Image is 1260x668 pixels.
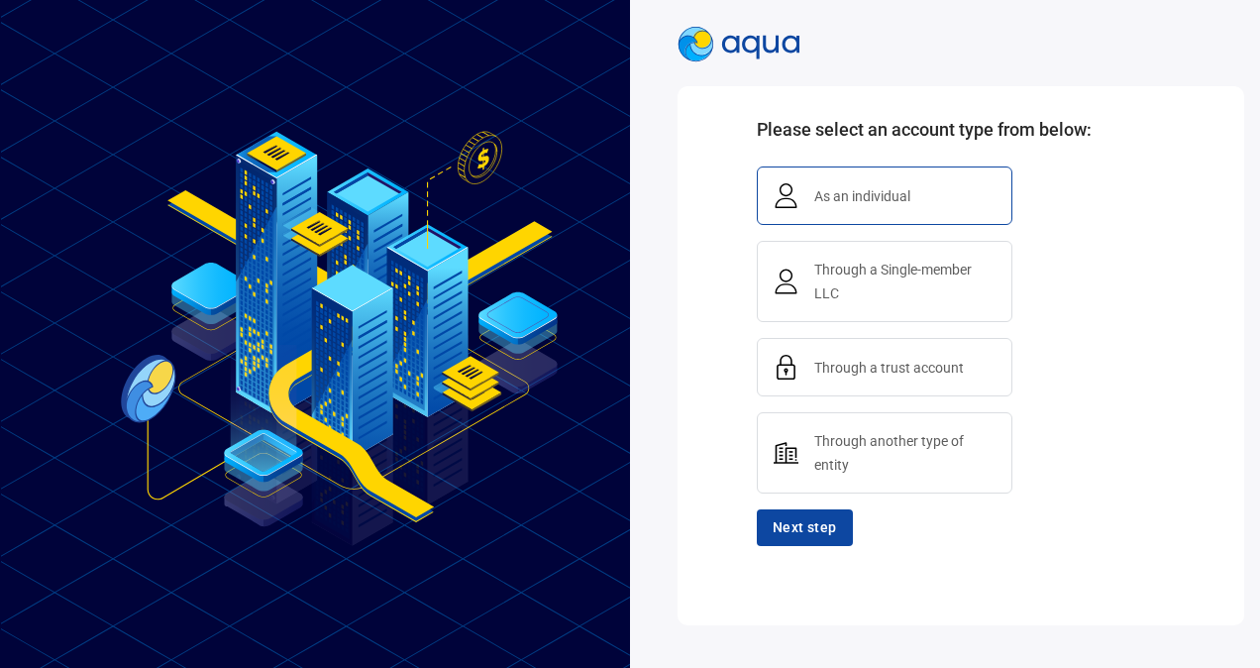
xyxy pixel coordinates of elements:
img: entity-account [774,429,798,477]
span: Through another type of entity [806,429,996,477]
span: Through a Single-member LLC [806,258,996,305]
span: Through a trust account [806,356,972,380]
img: individual-account [774,258,798,305]
img: individual-account [774,355,798,380]
img: individual-account [774,183,798,208]
span: Please select an account type from below: [757,119,1139,140]
img: AquaPlatformHeaderLogo.svg [678,27,800,62]
span: Next step [773,515,837,540]
span: As an individual [806,184,918,208]
button: Next step [757,509,853,546]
